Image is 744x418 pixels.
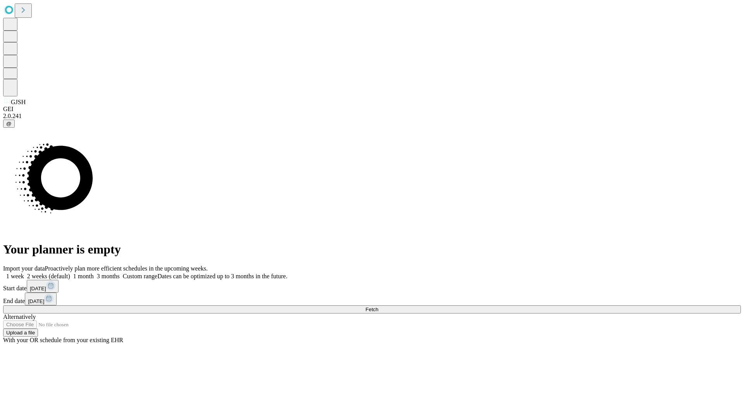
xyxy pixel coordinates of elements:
button: [DATE] [27,280,59,293]
span: 1 month [73,273,94,279]
span: Proactively plan more efficient schedules in the upcoming weeks. [45,265,208,272]
span: Dates can be optimized up to 3 months in the future. [157,273,287,279]
button: [DATE] [25,293,57,305]
button: @ [3,120,15,128]
span: GJSH [11,99,26,105]
span: 2 weeks (default) [27,273,70,279]
span: [DATE] [28,298,44,304]
span: Fetch [365,307,378,312]
button: Upload a file [3,329,38,337]
span: [DATE] [30,286,46,291]
h1: Your planner is empty [3,242,741,257]
span: 1 week [6,273,24,279]
span: @ [6,121,12,127]
span: 3 months [97,273,120,279]
div: Start date [3,280,741,293]
span: Import your data [3,265,45,272]
span: Custom range [123,273,157,279]
div: GEI [3,106,741,113]
button: Fetch [3,305,741,313]
span: With your OR schedule from your existing EHR [3,337,123,343]
span: Alternatively [3,313,36,320]
div: End date [3,293,741,305]
div: 2.0.241 [3,113,741,120]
